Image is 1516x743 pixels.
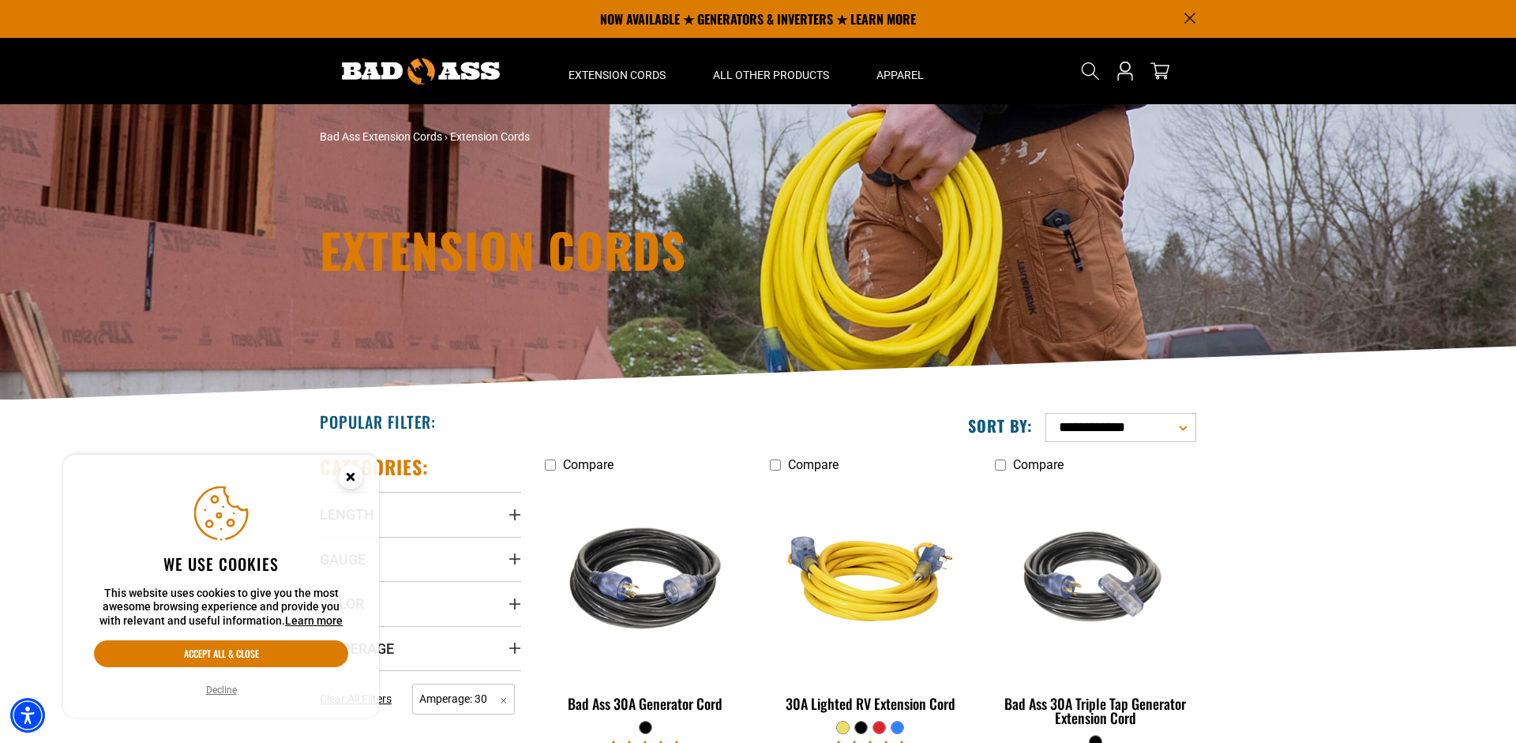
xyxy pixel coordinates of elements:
[320,492,521,536] summary: Length
[320,129,896,145] nav: breadcrumbs
[94,553,348,574] h2: We use cookies
[770,480,971,720] a: yellow 30A Lighted RV Extension Cord
[689,38,853,104] summary: All Other Products
[320,226,896,273] h1: Extension Cords
[1078,58,1103,84] summary: Search
[445,130,448,143] span: ›
[320,411,436,432] h2: Popular Filter:
[412,691,515,706] a: Amperage: 30
[995,696,1196,725] div: Bad Ass 30A Triple Tap Generator Extension Cord
[996,488,1195,670] img: black
[995,480,1196,734] a: black Bad Ass 30A Triple Tap Generator Extension Cord
[1013,457,1064,472] span: Compare
[563,457,614,472] span: Compare
[545,38,689,104] summary: Extension Cords
[546,488,745,670] img: black
[568,68,666,82] span: Extension Cords
[1113,38,1138,104] a: Open this option
[788,457,839,472] span: Compare
[770,696,971,711] div: 30A Lighted RV Extension Cord
[713,68,829,82] span: All Other Products
[94,640,348,667] button: Accept all & close
[201,682,242,698] button: Decline
[320,130,442,143] a: Bad Ass Extension Cords
[63,455,379,719] aside: Cookie Consent
[545,696,746,711] div: Bad Ass 30A Generator Cord
[320,537,521,581] summary: Gauge
[322,455,379,504] button: Close this option
[1147,62,1173,81] a: cart
[853,38,947,104] summary: Apparel
[968,415,1033,436] label: Sort by:
[285,614,343,627] a: This website uses cookies to give you the most awesome browsing experience and provide you with r...
[545,480,746,720] a: black Bad Ass 30A Generator Cord
[94,587,348,629] p: This website uses cookies to give you the most awesome browsing experience and provide you with r...
[10,698,45,733] div: Accessibility Menu
[342,58,500,84] img: Bad Ass Extension Cords
[320,626,521,670] summary: Amperage
[876,68,924,82] span: Apparel
[320,581,521,625] summary: Color
[412,684,515,715] span: Amperage: 30
[771,488,970,670] img: yellow
[450,130,530,143] span: Extension Cords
